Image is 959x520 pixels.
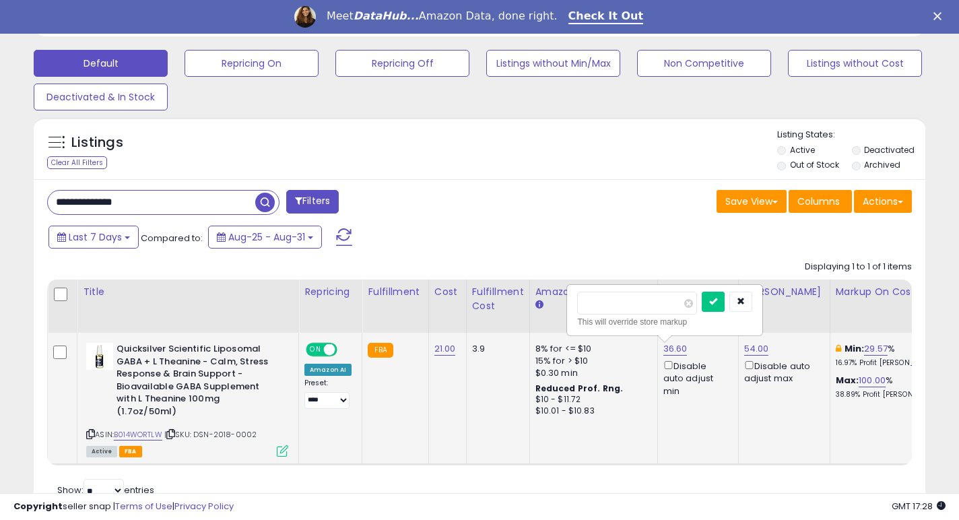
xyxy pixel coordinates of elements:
span: Aug-25 - Aug-31 [228,230,305,244]
b: Quicksilver Scientific Liposomal GABA + L Theanine - Calm, Stress Response & Brain Support - Bioa... [117,343,280,421]
a: Check It Out [568,9,644,24]
small: FBA [368,343,393,358]
div: Amazon AI [304,364,352,376]
span: Last 7 Days [69,230,122,244]
span: Show: entries [57,484,154,496]
label: Out of Stock [790,159,839,170]
label: Active [790,144,815,156]
span: ON [307,344,324,356]
i: DataHub... [354,9,419,22]
p: 38.89% Profit [PERSON_NAME] [836,390,948,399]
div: Markup on Cost [836,285,952,299]
button: Aug-25 - Aug-31 [208,226,322,249]
div: Fulfillment Cost [472,285,524,313]
div: 15% for > $10 [535,355,647,367]
div: Displaying 1 to 1 of 1 items [805,261,912,273]
span: Compared to: [141,232,203,245]
button: Listings without Min/Max [486,50,620,77]
button: Filters [286,190,339,214]
div: % [836,375,948,399]
div: % [836,343,948,368]
div: Fulfillment [368,285,422,299]
th: The percentage added to the cost of goods (COGS) that forms the calculator for Min & Max prices. [830,280,958,333]
a: 21.00 [434,342,456,356]
button: Actions [854,190,912,213]
button: Last 7 Days [48,226,139,249]
div: Meet Amazon Data, done right. [327,9,558,23]
div: ASIN: [86,343,288,455]
a: 100.00 [859,374,886,387]
strong: Copyright [13,500,63,513]
button: Repricing Off [335,50,469,77]
div: Close [933,12,947,20]
img: 31-R5NZ6OqL._SL40_.jpg [86,343,113,370]
span: | SKU: DSN-2018-0002 [164,429,257,440]
span: FBA [119,446,142,457]
div: $10 - $11.72 [535,394,647,405]
a: B014WORTLW [114,429,162,441]
label: Deactivated [864,144,915,156]
b: Min: [845,342,865,355]
div: $0.30 min [535,367,647,379]
span: OFF [335,344,357,356]
div: Disable auto adjust min [663,358,728,397]
button: Non Competitive [637,50,771,77]
p: Listing States: [777,129,925,141]
button: Columns [789,190,852,213]
a: 29.57 [864,342,888,356]
button: Repricing On [185,50,319,77]
span: 2025-09-8 17:28 GMT [892,500,946,513]
b: Reduced Prof. Rng. [535,383,624,394]
span: Columns [797,195,840,208]
a: Privacy Policy [174,500,234,513]
div: seller snap | | [13,500,234,513]
div: Title [83,285,293,299]
span: All listings currently available for purchase on Amazon [86,446,117,457]
button: Deactivated & In Stock [34,84,168,110]
div: $10.01 - $10.83 [535,405,647,417]
a: 36.60 [663,342,688,356]
button: Save View [717,190,787,213]
p: 16.97% Profit [PERSON_NAME] [836,358,948,368]
h5: Listings [71,133,123,152]
div: Preset: [304,379,352,409]
div: Cost [434,285,461,299]
div: Clear All Filters [47,156,107,169]
a: 54.00 [744,342,769,356]
div: [PERSON_NAME] [744,285,824,299]
div: 8% for <= $10 [535,343,647,355]
button: Default [34,50,168,77]
div: Amazon Fees [535,285,652,299]
div: Repricing [304,285,356,299]
div: 3.9 [472,343,519,355]
a: Terms of Use [115,500,172,513]
label: Archived [864,159,900,170]
b: Max: [836,374,859,387]
img: Profile image for Georgie [294,6,316,28]
button: Listings without Cost [788,50,922,77]
div: This will override store markup [577,315,752,329]
div: Disable auto adjust max [744,358,820,385]
small: Amazon Fees. [535,299,543,311]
